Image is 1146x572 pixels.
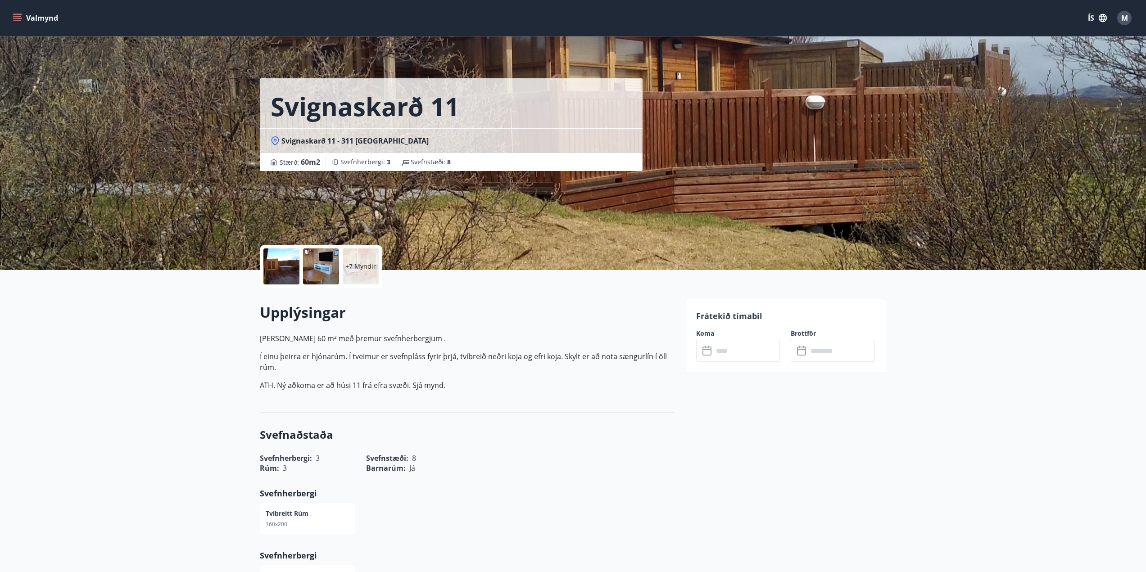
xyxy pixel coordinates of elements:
p: [PERSON_NAME] 60 m² með þremur svefn­herbergjum . [260,333,674,344]
p: Frátekið tímabil [696,310,875,322]
p: +7 Myndir [345,262,376,271]
h1: Svignaskarð 11 [271,89,459,123]
span: Svefnstæði : [411,158,451,167]
p: ATH. Ný aðkoma er að húsi 11 frá efra svæði. Sjá mynd. [260,380,674,391]
p: Svefnherbergi [260,549,674,561]
button: menu [11,10,62,26]
span: Já [409,463,415,473]
label: Brottför [791,329,875,338]
span: 8 [447,158,451,166]
span: Rúm : [260,463,279,473]
span: 3 [283,463,287,473]
h3: Svefnaðstaða [260,427,674,442]
span: 60 m2 [301,157,320,167]
span: Svefnherbergi : [340,158,390,167]
button: ÍS [1083,10,1112,26]
button: M [1114,7,1135,29]
p: Svefnherbergi [260,487,674,499]
span: 3 [387,158,390,166]
p: Í einu þeirra er hjóna­rúm. Í tveimur er svefn­pláss fyrir þrjá, tví­breið neðri koja og efri koj... [260,351,674,373]
label: Koma [696,329,780,338]
span: M [1121,13,1128,23]
p: Tvíbreitt rúm [266,509,308,518]
span: Svignaskarð 11 - 311 [GEOGRAPHIC_DATA] [281,136,429,146]
span: Stærð : [280,157,320,167]
h2: Upplýsingar [260,302,674,322]
span: Barnarúm : [366,463,406,473]
span: 160x200 [266,520,287,528]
